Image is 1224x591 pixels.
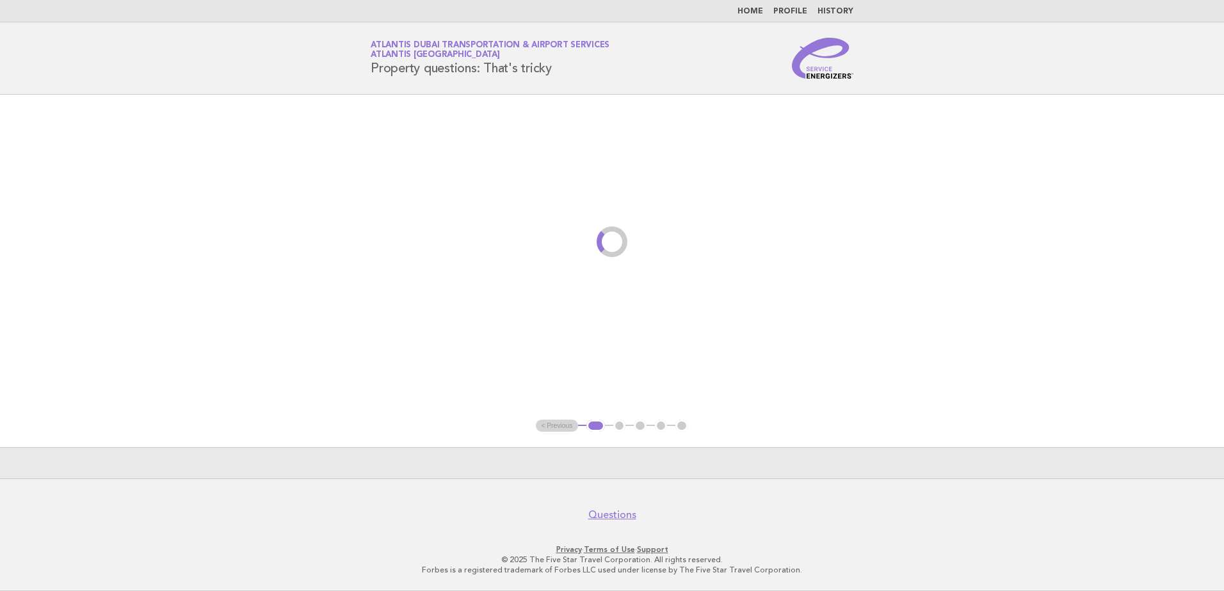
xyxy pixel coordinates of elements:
[588,508,636,521] a: Questions
[637,545,668,554] a: Support
[773,8,807,15] a: Profile
[556,545,582,554] a: Privacy
[371,42,609,75] h1: Property questions: That's tricky
[220,544,1004,555] p: · ·
[220,565,1004,575] p: Forbes is a registered trademark of Forbes LLC used under license by The Five Star Travel Corpora...
[792,38,853,79] img: Service Energizers
[220,555,1004,565] p: © 2025 The Five Star Travel Corporation. All rights reserved.
[371,51,500,59] span: Atlantis [GEOGRAPHIC_DATA]
[371,41,609,59] a: Atlantis Dubai Transportation & Airport ServicesAtlantis [GEOGRAPHIC_DATA]
[737,8,763,15] a: Home
[817,8,853,15] a: History
[584,545,635,554] a: Terms of Use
